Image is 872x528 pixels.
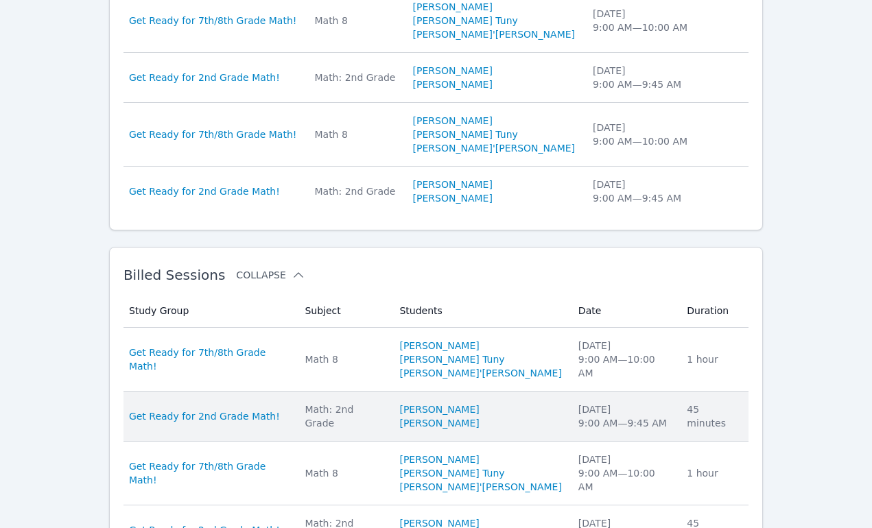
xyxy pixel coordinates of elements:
[593,121,688,148] div: [DATE] 9:00 AM — 10:00 AM
[129,128,297,141] a: Get Ready for 7th/8th Grade Math!
[129,184,280,198] a: Get Ready for 2nd Grade Math!
[399,416,479,430] a: [PERSON_NAME]
[123,53,749,103] tr: Get Ready for 2nd Grade Math!Math: 2nd Grade[PERSON_NAME][PERSON_NAME][DATE]9:00 AM—9:45 AM
[314,71,396,84] div: Math: 2nd Grade
[123,294,297,328] th: Study Group
[413,27,575,41] a: [PERSON_NAME]'[PERSON_NAME]
[296,294,391,328] th: Subject
[129,71,280,84] a: Get Ready for 2nd Grade Math!
[578,403,670,430] div: [DATE] 9:00 AM — 9:45 AM
[399,352,504,366] a: [PERSON_NAME] Tuny
[413,114,493,128] a: [PERSON_NAME]
[305,466,383,480] div: Math 8
[129,409,280,423] a: Get Ready for 2nd Grade Math!
[399,453,479,466] a: [PERSON_NAME]
[314,14,396,27] div: Math 8
[687,352,740,366] div: 1 hour
[129,459,289,487] a: Get Ready for 7th/8th Grade Math!
[123,328,749,392] tr: Get Ready for 7th/8th Grade Math!Math 8[PERSON_NAME][PERSON_NAME] Tuny[PERSON_NAME]'[PERSON_NAME]...
[413,77,493,91] a: [PERSON_NAME]
[314,184,396,198] div: Math: 2nd Grade
[399,403,479,416] a: [PERSON_NAME]
[123,167,749,216] tr: Get Ready for 2nd Grade Math!Math: 2nd Grade[PERSON_NAME][PERSON_NAME][DATE]9:00 AM—9:45 AM
[413,191,493,205] a: [PERSON_NAME]
[123,103,749,167] tr: Get Ready for 7th/8th Grade Math!Math 8[PERSON_NAME][PERSON_NAME] Tuny[PERSON_NAME]'[PERSON_NAME]...
[314,128,396,141] div: Math 8
[305,352,383,366] div: Math 8
[129,346,289,373] a: Get Ready for 7th/8th Grade Math!
[391,294,569,328] th: Students
[123,442,749,505] tr: Get Ready for 7th/8th Grade Math!Math 8[PERSON_NAME][PERSON_NAME] Tuny[PERSON_NAME]'[PERSON_NAME]...
[305,403,383,430] div: Math: 2nd Grade
[570,294,679,328] th: Date
[399,339,479,352] a: [PERSON_NAME]
[687,466,740,480] div: 1 hour
[413,14,518,27] a: [PERSON_NAME] Tuny
[399,366,561,380] a: [PERSON_NAME]'[PERSON_NAME]
[129,14,297,27] a: Get Ready for 7th/8th Grade Math!
[593,64,688,91] div: [DATE] 9:00 AM — 9:45 AM
[413,64,493,77] a: [PERSON_NAME]
[413,141,575,155] a: [PERSON_NAME]'[PERSON_NAME]
[123,267,225,283] span: Billed Sessions
[413,178,493,191] a: [PERSON_NAME]
[593,178,688,205] div: [DATE] 9:00 AM — 9:45 AM
[593,7,688,34] div: [DATE] 9:00 AM — 10:00 AM
[578,339,670,380] div: [DATE] 9:00 AM — 10:00 AM
[687,403,740,430] div: 45 minutes
[679,294,749,328] th: Duration
[236,268,305,282] button: Collapse
[578,453,670,494] div: [DATE] 9:00 AM — 10:00 AM
[413,128,518,141] a: [PERSON_NAME] Tuny
[399,480,561,494] a: [PERSON_NAME]'[PERSON_NAME]
[123,392,749,442] tr: Get Ready for 2nd Grade Math!Math: 2nd Grade[PERSON_NAME][PERSON_NAME][DATE]9:00 AM—9:45 AM45 min...
[399,466,504,480] a: [PERSON_NAME] Tuny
